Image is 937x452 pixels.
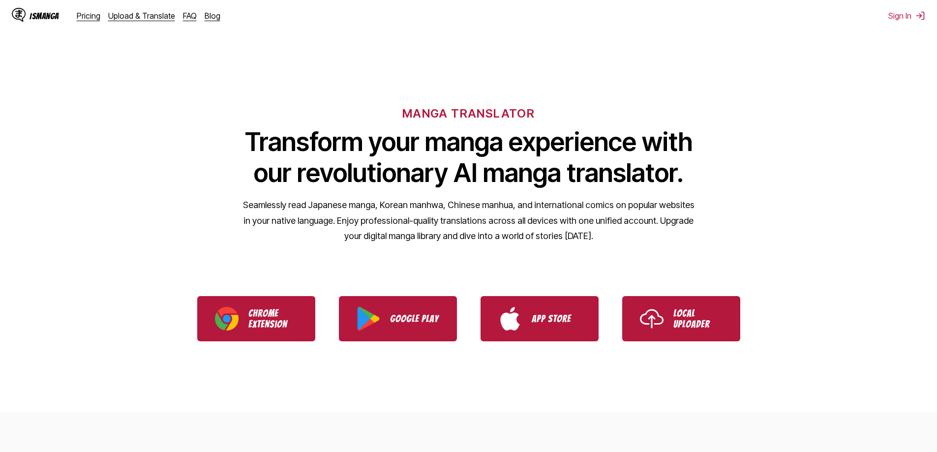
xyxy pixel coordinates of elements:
div: IsManga [30,11,59,21]
a: Pricing [77,11,100,21]
a: Upload & Translate [108,11,175,21]
img: IsManga Logo [12,8,26,22]
a: IsManga LogoIsManga [12,8,77,24]
h1: Transform your manga experience with our revolutionary AI manga translator. [242,126,695,188]
img: Google Play logo [357,307,380,331]
h6: MANGA TRANSLATOR [402,106,535,121]
img: Upload icon [640,307,664,331]
a: Download IsManga from Google Play [339,296,457,341]
a: Blog [205,11,220,21]
a: FAQ [183,11,197,21]
img: Sign out [915,11,925,21]
img: App Store logo [498,307,522,331]
p: Seamlessly read Japanese manga, Korean manhwa, Chinese manhua, and international comics on popula... [242,197,695,244]
a: Download IsManga from App Store [481,296,599,341]
p: Chrome Extension [248,308,298,330]
p: App Store [532,313,581,324]
p: Local Uploader [673,308,723,330]
a: Use IsManga Local Uploader [622,296,740,341]
a: Download IsManga Chrome Extension [197,296,315,341]
img: Chrome logo [215,307,239,331]
p: Google Play [390,313,439,324]
button: Sign In [888,11,925,21]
